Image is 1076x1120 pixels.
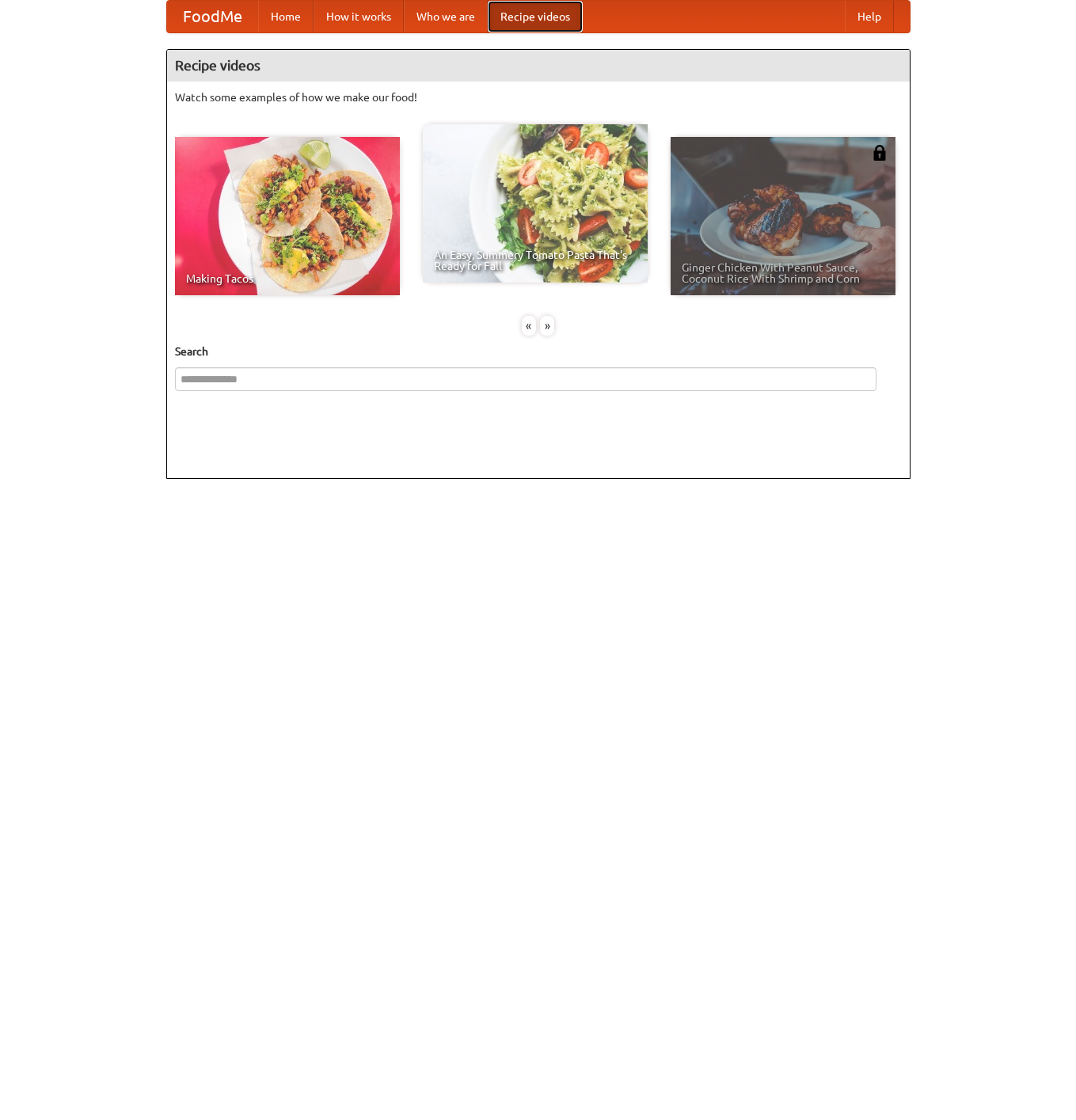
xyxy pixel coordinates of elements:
h5: Search [175,344,902,359]
h4: Recipe videos [167,50,910,82]
div: » [540,316,554,336]
a: How it works [314,1,404,32]
span: An Easy, Summery Tomato Pasta That's Ready for Fall [434,249,637,271]
a: Home [258,1,314,32]
p: Watch some examples of how we make our food! [175,89,902,105]
span: Making Tacos [186,273,389,284]
a: FoodMe [167,1,258,32]
a: Help [845,1,894,32]
img: 483408.png [872,145,888,161]
a: Recipe videos [488,1,583,32]
a: Who we are [404,1,488,32]
a: Making Tacos [175,137,400,295]
a: An Easy, Summery Tomato Pasta That's Ready for Fall [423,124,648,283]
div: « [522,316,536,336]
